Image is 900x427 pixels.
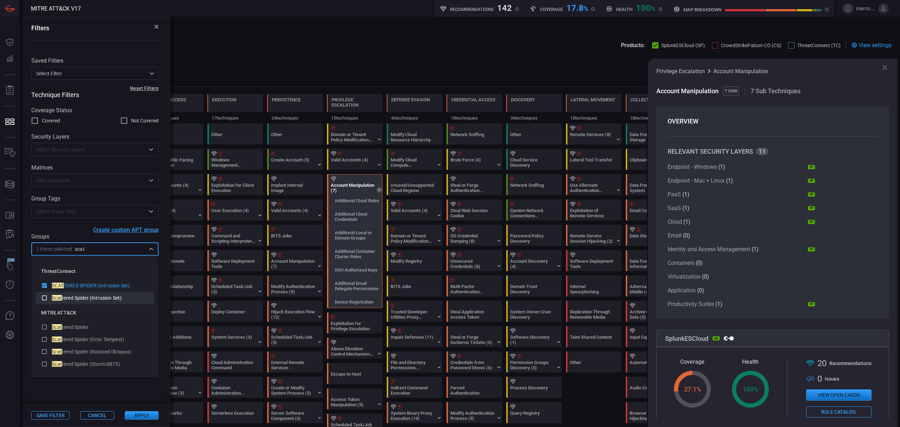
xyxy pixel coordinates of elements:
[331,132,375,142] div: Domain or Tenant Policy Modification (2)
[62,324,89,330] span: tered Spider
[267,351,323,372] div: T1133: External Remote Services
[451,97,495,102] div: Credential Access
[148,402,203,423] div: T1669: Wi-Fi Networks (Not covered)
[387,402,442,423] div: T1218: System Binary Proxy Execution
[446,326,502,347] div: T1558: Steal or Forge Kerberos Tickets
[1,308,18,325] button: Ask Us A Question
[327,174,382,308] div: T1098: Account Manipulation
[335,211,384,222] label: Additional Cloud Credentials
[52,349,62,355] span: Scat
[271,183,315,193] div: Implant Internal Image
[446,149,502,170] div: T1110: Brute Force
[506,275,562,297] div: T1482: Domain Trust Discovery
[683,218,690,225] span: ( 1 )
[1,276,18,293] button: Threat Intelligence
[626,112,681,123] div: 18 techniques
[391,157,435,168] div: Modify Cloud Compute Infrastructure (5)
[566,112,622,123] div: 10 techniques
[450,259,494,269] div: Unsecured Credentials (8)
[387,94,442,123] div: TA0005: Defense Evasion
[335,267,378,273] label: SSH Authorized Keys
[806,406,872,418] button: Rule Catalog
[851,41,892,49] div: View settings
[506,112,562,123] div: 34 techniques
[726,177,733,184] span: ( 1 )
[723,87,739,95] span: T1098
[271,132,315,142] div: Other
[207,275,263,297] div: T1053: Scheduled Task/Job
[329,296,384,308] div: T1098.005: Device Registration (Not covered)
[148,199,203,221] div: T1566: Phishing
[626,250,681,271] div: T1213: Data from Information Repositories
[656,87,720,95] span: Account Manipulation
[267,326,323,347] div: T1053: Scheduled Task/Job
[683,7,721,12] h5: map breakdown
[570,132,614,142] div: Remote Services (8)
[119,85,170,91] button: Reset Filters
[36,346,154,358] li: Scattered Spider (Roasted 0ktapus)
[391,132,435,142] div: Modify Cloud Resource Hierarchy
[1,327,18,344] button: Preferences
[506,301,562,322] div: T1033: System Owner/User Discovery
[211,233,255,244] div: Command and Scripting Interpreter (12)
[510,208,554,218] div: System Network Connections Discovery
[446,112,502,123] div: 18 techniques
[207,94,263,123] div: TA0002: Execution
[387,199,442,221] div: T1078: Valid Accounts
[80,411,114,420] button: Cancel
[42,117,60,125] span: Covered
[31,411,70,420] button: Save Filter
[148,326,203,347] div: T1200: Hardware Additions (Not covered)
[211,259,255,269] div: Software Deployment Tools
[387,174,442,195] div: T1535: Unused/Unsupported Cloud Regions
[652,42,705,49] button: SplunkESCloud (SP)
[1,113,18,130] button: MITRE - Detection Posture
[207,351,263,372] div: T1651: Cloud Administration Command
[450,208,494,218] div: Steal Web Session Cookie
[211,183,255,193] div: Exploitation for Client Execution
[36,358,154,370] li: Scattered Spider (Storm-0875)
[621,42,645,49] span: Products:
[36,246,72,253] span: 1 Items selected
[211,157,255,168] div: Windows Management Instrumentation
[148,275,203,297] div: T1199: Trusted Relationship
[630,97,657,102] div: Collection
[146,176,156,185] button: Open
[329,264,384,276] div: T1098.004: SSH Authorized Keys
[1,226,18,243] button: ALERT ANALYSIS
[152,183,195,193] div: Valid Accounts (4)
[52,283,64,288] span: SCAT
[630,132,674,142] div: Data from Cloud Storage
[148,377,203,398] div: T1195: Supply Chain Compromise (Not covered)
[808,179,815,183] div: SP
[207,326,263,347] div: T1569: System Services
[335,230,384,241] label: Additional Local or Domain Groups
[540,7,563,12] h5: Coverage
[387,112,442,123] div: 46 techniques
[36,71,62,76] span: Select filter
[31,164,159,171] label: Matrices
[33,207,145,216] input: Select Group Tags
[267,275,323,297] div: T1556: Modify Authentication Process
[626,351,681,372] div: T1119: Automated Collection
[1,34,18,51] button: Dashboard
[329,195,384,206] div: T1098.003: Additional Cloud Roles
[31,24,49,32] h3: Filters
[570,233,614,244] div: Remote Service Session Hijacking (2)
[718,164,725,170] span: ( 1 )
[566,225,622,246] div: T1563: Remote Service Session Hijacking
[327,312,382,333] div: T1068: Exploitation for Privilege Escalation
[93,227,159,233] span: Create custom APT group
[756,148,769,155] span: 11
[387,275,442,297] div: T1197: BITS Jobs
[36,321,154,333] li: Scattered Spider
[797,43,841,48] span: ThreatConnect (TC)
[152,157,195,168] div: Exploit Public-Facing Application
[148,225,203,246] div: T1189: Drive-by Compromise
[506,377,562,398] div: T1057: Process Discovery
[626,402,681,423] div: T1185: Browser Session Hijacking (Not covered)
[566,123,622,145] div: T1021: Remote Services
[36,292,154,304] li: Scattered Spider (Intrusion Set)
[566,351,622,372] div: Other (Not covered)
[668,148,753,155] span: RELEVANT SECURITY LAYERS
